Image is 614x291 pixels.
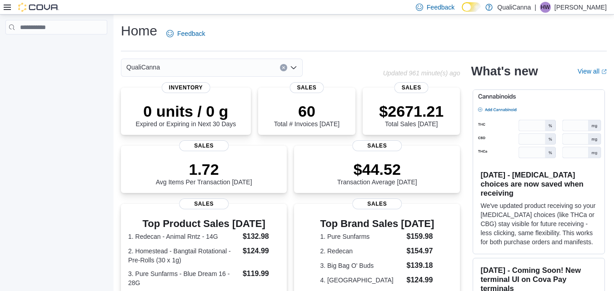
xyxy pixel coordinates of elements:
[156,160,252,186] div: Avg Items Per Transaction [DATE]
[128,232,239,241] dt: 1. Redecan - Animal Rntz - 14G
[337,160,417,186] div: Transaction Average [DATE]
[394,82,429,93] span: Sales
[5,36,107,58] nav: Complex example
[163,25,209,43] a: Feedback
[320,276,403,285] dt: 4. [GEOGRAPHIC_DATA]
[290,64,297,71] button: Open list of options
[18,3,59,12] img: Cova
[179,140,229,151] span: Sales
[179,198,229,209] span: Sales
[480,201,597,247] p: We've updated product receiving so your [MEDICAL_DATA] choices (like THCa or CBG) stay visible fo...
[534,2,536,13] p: |
[427,3,454,12] span: Feedback
[407,275,434,286] dd: $124.99
[156,160,252,178] p: 1.72
[177,29,205,38] span: Feedback
[280,64,287,71] button: Clear input
[274,102,339,128] div: Total # Invoices [DATE]
[290,82,324,93] span: Sales
[135,102,236,120] p: 0 units / 0 g
[126,62,160,73] span: QualiCanna
[135,102,236,128] div: Expired or Expiring in Next 30 Days
[601,69,607,74] svg: External link
[243,268,280,279] dd: $119.99
[578,68,607,75] a: View allExternal link
[243,246,280,256] dd: $124.99
[379,102,444,128] div: Total Sales [DATE]
[462,2,481,12] input: Dark Mode
[121,22,157,40] h1: Home
[407,231,434,242] dd: $159.98
[480,170,597,197] h3: [DATE] - [MEDICAL_DATA] choices are now saved when receiving
[162,82,210,93] span: Inventory
[337,160,417,178] p: $44.52
[407,246,434,256] dd: $154.97
[352,198,402,209] span: Sales
[541,2,550,13] span: HW
[128,218,280,229] h3: Top Product Sales [DATE]
[379,102,444,120] p: $2671.21
[320,218,434,229] h3: Top Brand Sales [DATE]
[407,260,434,271] dd: $139.18
[243,231,280,242] dd: $132.98
[352,140,402,151] span: Sales
[540,2,551,13] div: Helen Wontner
[128,269,239,287] dt: 3. Pure Sunfarms - Blue Dream 16 - 28G
[497,2,531,13] p: QualiCanna
[554,2,607,13] p: [PERSON_NAME]
[383,69,460,77] p: Updated 961 minute(s) ago
[320,247,403,256] dt: 2. Redecan
[128,247,239,265] dt: 2. Homestead - Bangtail Rotational - Pre-Rolls (30 x 1g)
[320,232,403,241] dt: 1. Pure Sunfarms
[320,261,403,270] dt: 3. Big Bag O' Buds
[274,102,339,120] p: 60
[471,64,538,79] h2: What's new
